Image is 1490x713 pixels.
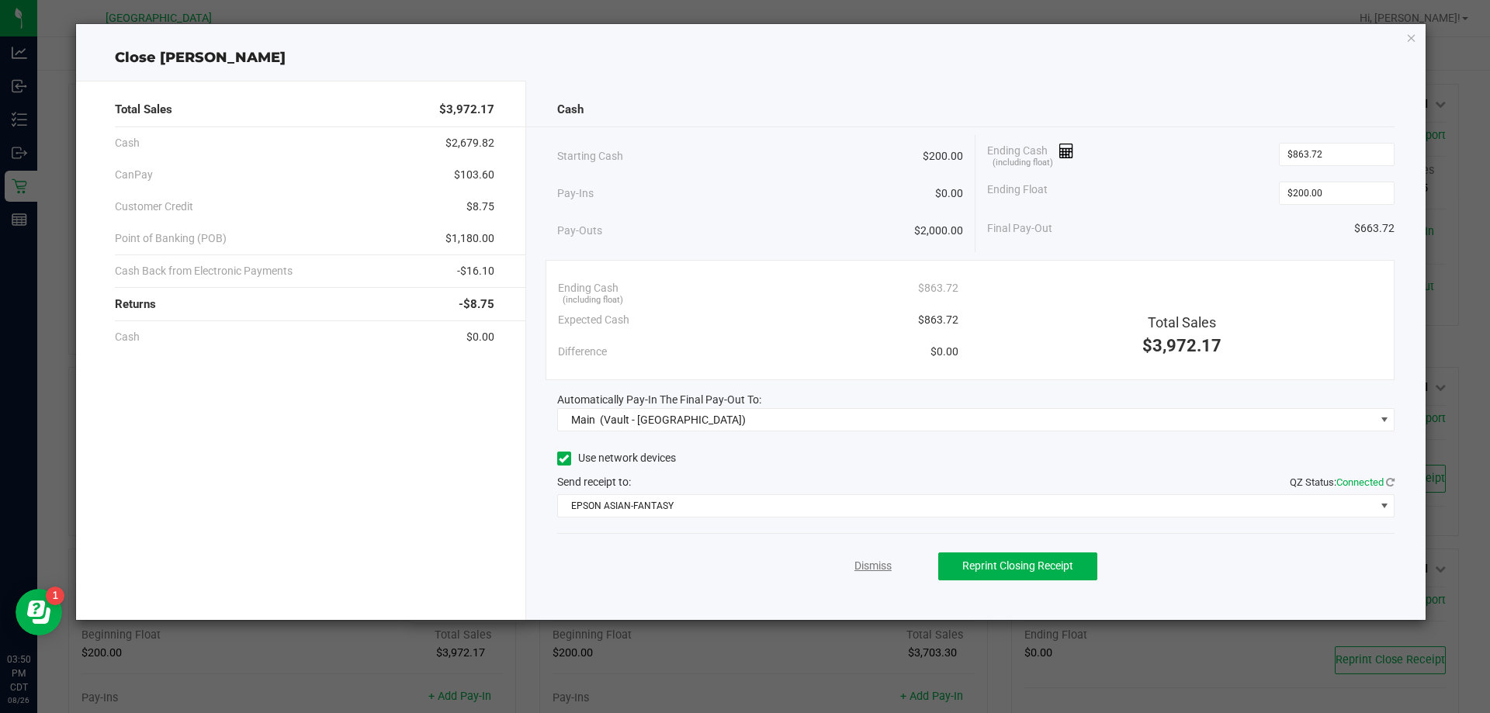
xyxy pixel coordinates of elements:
[938,552,1097,580] button: Reprint Closing Receipt
[115,135,140,151] span: Cash
[445,230,494,247] span: $1,180.00
[1142,336,1221,355] span: $3,972.17
[918,280,958,296] span: $863.72
[600,414,746,426] span: (Vault - [GEOGRAPHIC_DATA])
[558,495,1375,517] span: EPSON ASIAN-FANTASY
[457,263,494,279] span: -$16.10
[557,476,631,488] span: Send receipt to:
[914,223,963,239] span: $2,000.00
[115,329,140,345] span: Cash
[558,344,607,360] span: Difference
[854,558,892,574] a: Dismiss
[558,312,629,328] span: Expected Cash
[557,393,761,406] span: Automatically Pay-In The Final Pay-Out To:
[115,199,193,215] span: Customer Credit
[115,263,293,279] span: Cash Back from Electronic Payments
[993,157,1053,170] span: (including float)
[557,185,594,202] span: Pay-Ins
[557,223,602,239] span: Pay-Outs
[1354,220,1395,237] span: $663.72
[1290,476,1395,488] span: QZ Status:
[115,101,172,119] span: Total Sales
[571,414,595,426] span: Main
[115,230,227,247] span: Point of Banking (POB)
[563,294,623,307] span: (including float)
[1336,476,1384,488] span: Connected
[454,167,494,183] span: $103.60
[115,288,494,321] div: Returns
[439,101,494,119] span: $3,972.17
[466,199,494,215] span: $8.75
[935,185,963,202] span: $0.00
[445,135,494,151] span: $2,679.82
[987,220,1052,237] span: Final Pay-Out
[962,559,1073,572] span: Reprint Closing Receipt
[46,587,64,605] iframe: Resource center unread badge
[16,589,62,635] iframe: Resource center
[557,450,676,466] label: Use network devices
[558,280,619,296] span: Ending Cash
[987,182,1048,205] span: Ending Float
[459,296,494,313] span: -$8.75
[557,148,623,164] span: Starting Cash
[930,344,958,360] span: $0.00
[115,167,153,183] span: CanPay
[923,148,963,164] span: $200.00
[557,101,584,119] span: Cash
[918,312,958,328] span: $863.72
[466,329,494,345] span: $0.00
[987,143,1074,166] span: Ending Cash
[76,47,1426,68] div: Close [PERSON_NAME]
[1148,314,1216,331] span: Total Sales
